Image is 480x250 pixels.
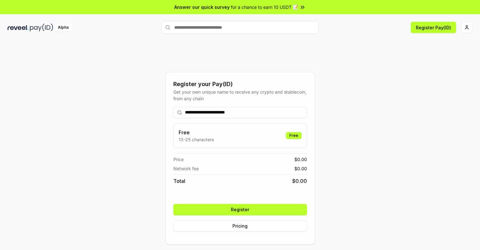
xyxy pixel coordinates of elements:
[173,220,307,232] button: Pricing
[292,177,307,185] span: $ 0.00
[54,24,72,32] div: Alpha
[174,4,230,10] span: Answer our quick survey
[173,204,307,215] button: Register
[173,89,307,102] div: Get your own unique name to receive any crypto and stablecoin, from any chain
[173,177,185,185] span: Total
[173,156,184,163] span: Price
[179,129,214,136] h3: Free
[8,24,29,32] img: reveel_dark
[179,136,214,143] p: 13-25 characters
[173,80,307,89] div: Register your Pay(ID)
[294,156,307,163] span: $ 0.00
[286,132,302,139] div: Free
[411,22,456,33] button: Register Pay(ID)
[294,165,307,172] span: $ 0.00
[30,24,53,32] img: pay_id
[231,4,298,10] span: for a chance to earn 10 USDT 📝
[173,165,199,172] span: Network fee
